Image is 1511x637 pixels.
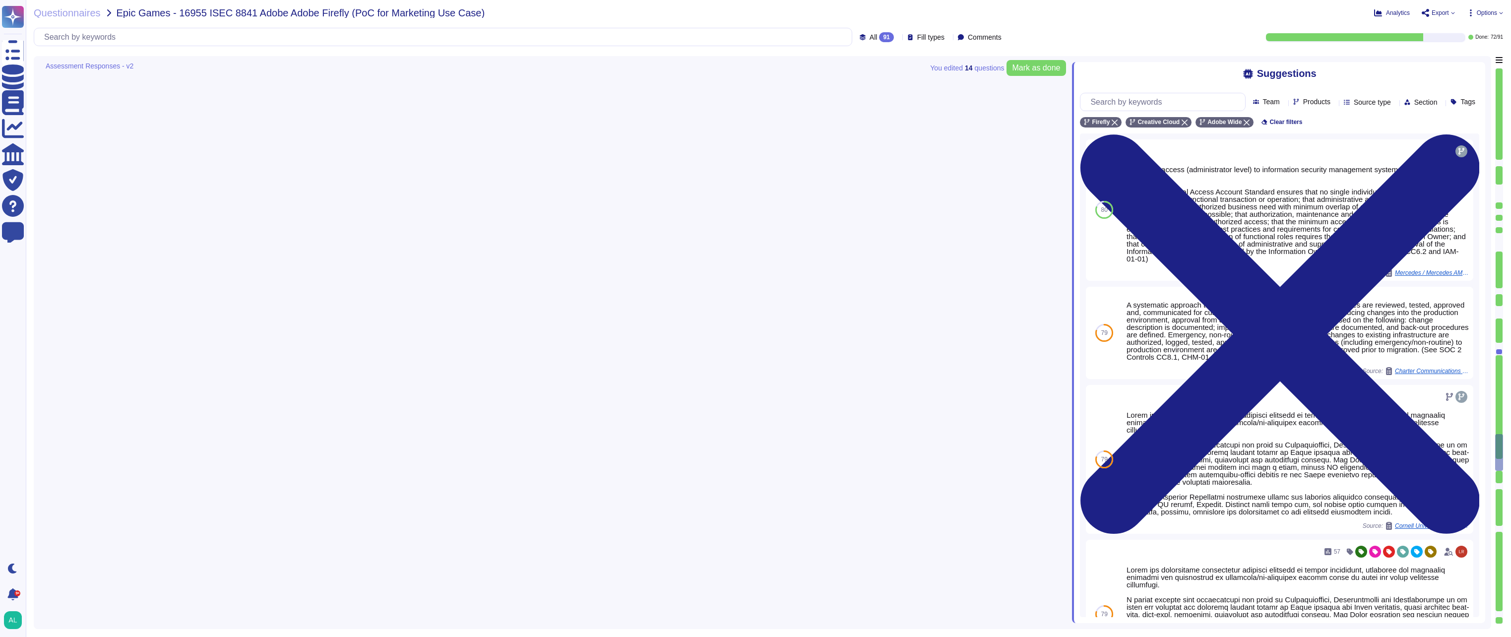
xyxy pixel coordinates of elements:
[1007,60,1067,76] button: Mark as done
[14,590,20,596] div: 9+
[2,609,29,631] button: user
[1101,330,1108,336] span: 79
[1386,10,1410,16] span: Analytics
[117,8,485,18] span: Epic Games - 16955 ISEC 8841 Adobe Adobe Firefly (PoC for Marketing Use Case)
[1374,9,1410,17] button: Analytics
[1085,93,1245,111] input: Search by keywords
[917,34,944,41] span: Fill types
[1101,207,1108,213] span: 80
[46,63,133,69] span: Assessment Responses - v2
[1432,10,1449,16] span: Export
[1475,35,1489,40] span: Done:
[39,28,852,46] input: Search by keywords
[1477,10,1497,16] span: Options
[1012,64,1061,72] span: Mark as done
[1491,35,1503,40] span: 72 / 91
[968,34,1002,41] span: Comments
[4,611,22,629] img: user
[1101,456,1108,462] span: 79
[34,8,101,18] span: Questionnaires
[1455,546,1467,558] img: user
[930,64,1004,71] span: You edited question s
[870,34,878,41] span: All
[879,32,893,42] div: 91
[965,64,973,71] b: 14
[1101,611,1108,617] span: 79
